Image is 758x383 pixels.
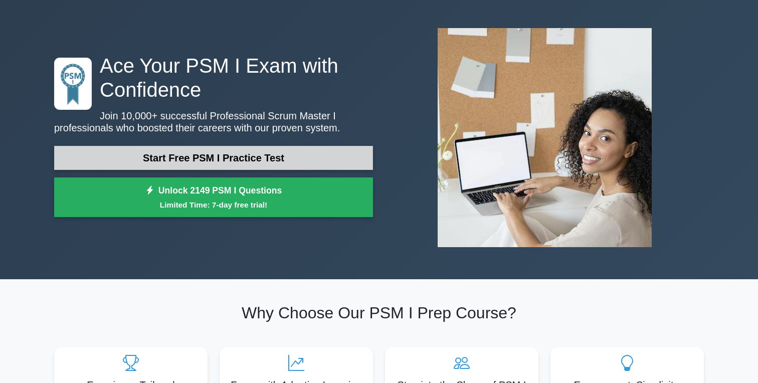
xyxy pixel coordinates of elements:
h1: Ace Your PSM I Exam with Confidence [54,54,373,102]
a: Unlock 2149 PSM I QuestionsLimited Time: 7-day free trial! [54,177,373,218]
small: Limited Time: 7-day free trial! [67,199,360,211]
a: Start Free PSM I Practice Test [54,146,373,170]
h2: Why Choose Our PSM I Prep Course? [54,303,704,322]
p: Join 10,000+ successful Professional Scrum Master I professionals who boosted their careers with ... [54,110,373,134]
